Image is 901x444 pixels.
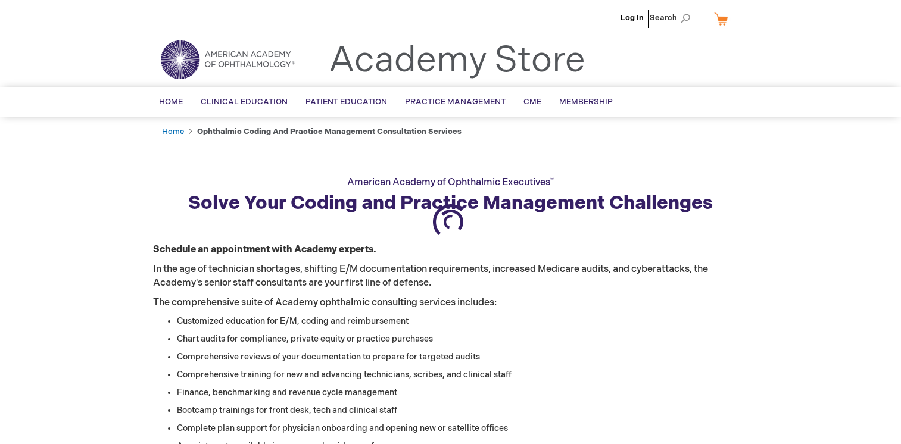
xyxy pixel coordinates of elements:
strong: Solve Your Coding and Practice Management Challenges [188,192,713,215]
span: Home [159,97,183,107]
span: Practice Management [405,97,506,107]
span: Clinical Education [201,97,288,107]
span: Search [650,6,695,30]
li: Customized education for E/M, coding and reimbursement [177,315,749,327]
a: Log In [621,13,644,23]
li: Comprehensive training for new and advancing technicians, scribes, and clinical staff [177,369,749,381]
span: The comprehensive suite of Academy ophthalmic consulting services includes: [153,297,497,308]
strong: Ophthalmic Coding and Practice Management Consultation Services [197,127,462,136]
li: Bootcamp trainings for front desk, tech and clinical staff [177,405,749,417]
sup: ® [550,176,554,184]
span: In the age of technician shortages, shifting E/M documentation requirements, increased Medicare a... [153,264,708,289]
strong: Schedule an appointment with Academy experts. [153,244,376,255]
li: Complete plan support for physician onboarding and opening new or satellite offices [177,423,749,434]
span: Membership [559,97,613,107]
span: CME [523,97,541,107]
li: Chart audits for compliance, private equity or practice purchases [177,333,749,345]
span: American Academy of Ophthalmic Executives [347,177,554,188]
span: Patient Education [305,97,387,107]
li: Finance, benchmarking and revenue cycle management [177,387,749,399]
li: Comprehensive reviews of your documentation to prepare for targeted audits [177,351,749,363]
a: Academy Store [329,39,585,82]
a: Home [162,127,184,136]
